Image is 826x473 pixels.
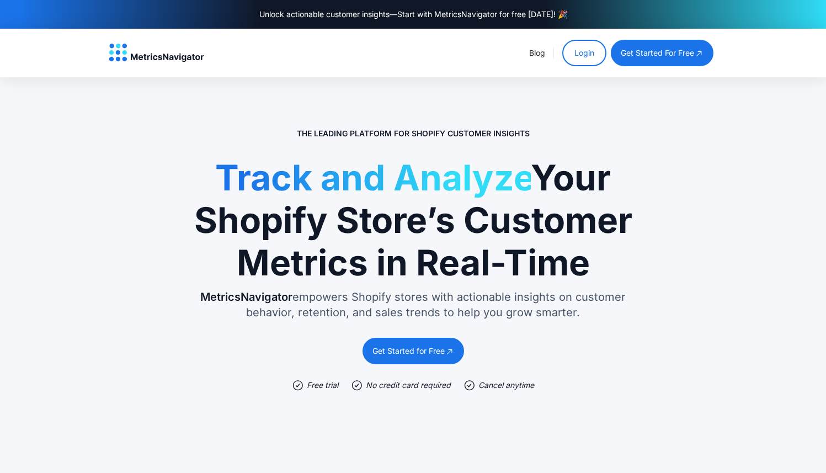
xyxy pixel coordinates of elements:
span: Track and Analyze [215,156,531,199]
div: Free trial [307,380,338,391]
img: check [292,380,303,391]
span: MetricsNavigator [200,290,292,304]
div: No credit card required [366,380,451,391]
a: home [109,44,204,62]
div: Get Started for Free [372,346,445,357]
img: check [464,380,475,391]
div: Cancel anytime [478,380,534,391]
a: Blog [529,48,545,57]
a: Login [562,40,606,66]
div: Unlock actionable customer insights—Start with MetricsNavigator for free [DATE]! 🎉 [259,9,567,20]
img: open [695,49,704,58]
a: Get Started for Free [363,338,464,364]
a: get started for free [611,40,713,66]
div: get started for free [621,47,694,59]
img: check [351,380,363,391]
img: open [445,347,454,356]
p: empowers Shopify stores with actionable insights on customer behavior, retention, and sales trend... [193,289,634,320]
img: MetricsNavigator [109,44,204,62]
h1: Your Shopify Store’s Customer Metrics in Real-Time [193,157,634,284]
p: The Leading Platform for Shopify Customer Insights [297,128,530,139]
